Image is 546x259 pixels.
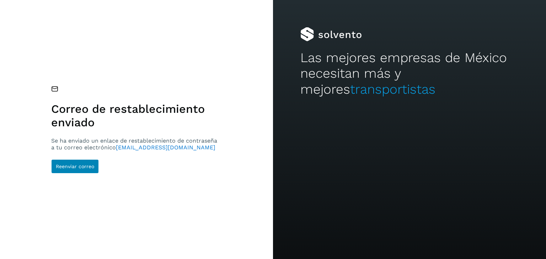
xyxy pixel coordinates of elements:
[56,164,94,169] span: Reenviar correo
[51,159,99,173] button: Reenviar correo
[51,137,220,151] p: Se ha enviado un enlace de restablecimiento de contraseña a tu correo electrónico
[300,50,519,97] h2: Las mejores empresas de México necesitan más y mejores
[116,144,215,151] span: [EMAIL_ADDRESS][DOMAIN_NAME]
[350,82,435,97] span: transportistas
[51,102,220,129] h1: Correo de restablecimiento enviado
